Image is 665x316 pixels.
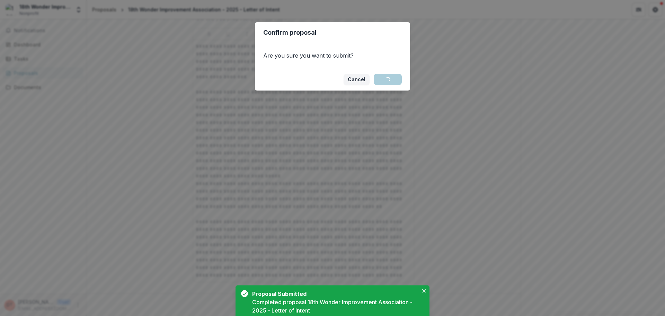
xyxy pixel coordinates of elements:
[255,43,410,68] div: Are you sure you want to submit?
[344,74,370,85] button: Cancel
[420,287,428,295] button: Close
[255,22,410,43] header: Confirm proposal
[252,290,416,298] div: Proposal Submitted
[252,298,418,315] div: Completed proposal 18th Wonder Improvement Association - 2025 - Letter of Intent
